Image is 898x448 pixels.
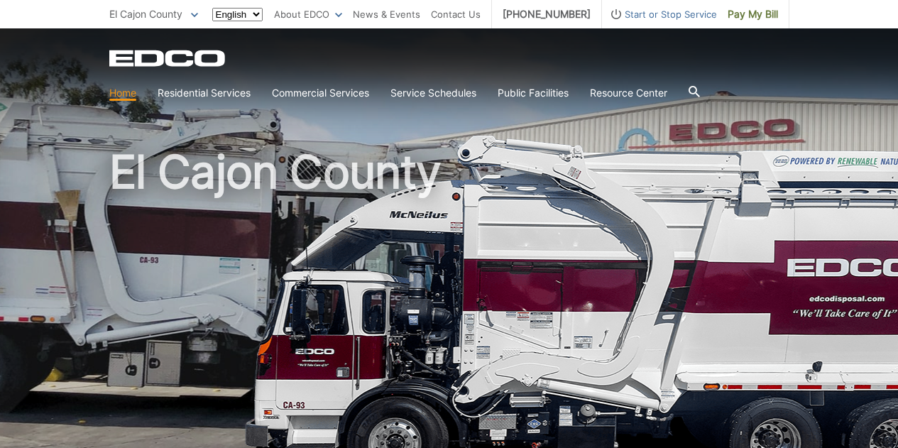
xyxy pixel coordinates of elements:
[353,6,420,22] a: News & Events
[272,85,369,101] a: Commercial Services
[274,6,342,22] a: About EDCO
[390,85,476,101] a: Service Schedules
[158,85,251,101] a: Residential Services
[431,6,481,22] a: Contact Us
[212,8,263,21] select: Select a language
[590,85,667,101] a: Resource Center
[498,85,569,101] a: Public Facilities
[109,8,182,20] span: El Cajon County
[728,6,778,22] span: Pay My Bill
[109,50,227,67] a: EDCD logo. Return to the homepage.
[109,85,136,101] a: Home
